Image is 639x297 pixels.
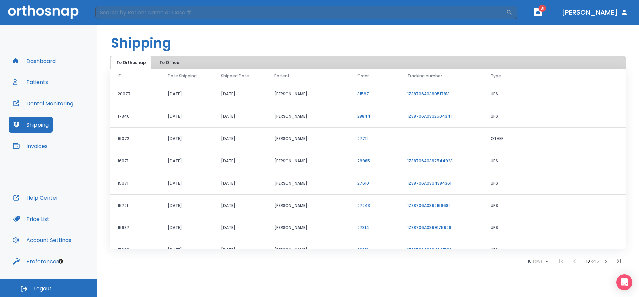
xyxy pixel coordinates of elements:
button: Dashboard [9,53,60,69]
span: Tracking number [407,73,442,79]
span: Order [357,73,369,79]
td: [PERSON_NAME] [266,83,349,105]
td: [DATE] [213,150,266,172]
span: Patient [274,73,290,79]
button: Shipping [9,117,53,133]
button: Preferences [9,253,63,269]
span: rows [532,259,543,264]
td: [DATE] [160,195,213,217]
span: Logout [34,285,52,292]
td: 16072 [110,128,160,150]
td: [PERSON_NAME] [266,128,349,150]
button: Account Settings [9,232,75,248]
a: 26985 [357,158,370,164]
span: ID [118,73,122,79]
td: 15687 [110,217,160,239]
td: UPS [483,195,626,217]
a: 1Z88706A0390517813 [407,91,450,97]
td: UPS [483,150,626,172]
div: Open Intercom Messenger [616,274,632,290]
button: Help Center [9,190,62,206]
button: To Orthosnap [111,56,151,69]
a: 1Z88706A0394841796 [407,247,452,253]
td: [DATE] [160,217,213,239]
span: of 16 [591,258,599,264]
a: 1Z88706A0392544923 [407,158,453,164]
a: 31567 [357,91,369,97]
span: Shipped Date [221,73,249,79]
span: 31 [539,5,546,12]
td: [DATE] [213,217,266,239]
span: 10 [528,259,532,264]
span: Type [491,73,501,79]
td: UPS [483,239,626,261]
td: [DATE] [213,195,266,217]
span: Date Shipping [168,73,197,79]
button: Dental Monitoring [9,95,77,111]
a: 27314 [357,225,369,230]
td: [DATE] [213,105,266,128]
a: 1Z88706A0399175926 [407,225,451,230]
td: 15721 [110,195,160,217]
td: UPS [483,172,626,195]
td: 20077 [110,83,160,105]
td: [PERSON_NAME] [266,217,349,239]
h1: Shipping [111,33,171,53]
td: [PERSON_NAME] [266,195,349,217]
span: 1 - 10 [581,258,591,264]
td: [DATE] [160,172,213,195]
a: 1Z88706A0392504341 [407,113,452,119]
td: UPS [483,105,626,128]
td: [DATE] [213,239,266,261]
td: [DATE] [160,239,213,261]
td: [DATE] [160,150,213,172]
td: [DATE] [213,128,266,150]
div: tabs [111,56,187,69]
button: To Office [153,56,186,69]
a: 27243 [357,203,370,208]
div: Tooltip anchor [58,258,64,264]
td: 15971 [110,172,160,195]
button: Price List [9,211,53,227]
button: Invoices [9,138,52,154]
a: 1Z88706A0394384361 [407,180,451,186]
img: Orthosnap [8,5,79,19]
td: [PERSON_NAME] [266,172,349,195]
td: [DATE] [213,172,266,195]
a: 27711 [357,136,368,141]
a: 27610 [357,180,369,186]
td: 15300 [110,239,160,261]
td: UPS [483,217,626,239]
td: [DATE] [160,128,213,150]
a: 1Z88706A0392166681 [407,203,450,208]
a: 26812 [357,247,368,253]
td: OTHER [483,128,626,150]
td: [DATE] [160,83,213,105]
td: [DATE] [213,83,266,105]
button: [PERSON_NAME] [559,6,631,18]
td: [PERSON_NAME] [266,105,349,128]
td: 17340 [110,105,160,128]
input: Search by Patient Name or Case # [95,6,506,19]
td: [PERSON_NAME] [266,239,349,261]
a: 28844 [357,113,370,119]
td: 16071 [110,150,160,172]
td: [DATE] [160,105,213,128]
button: Patients [9,74,52,90]
td: [PERSON_NAME] [266,150,349,172]
td: UPS [483,83,626,105]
